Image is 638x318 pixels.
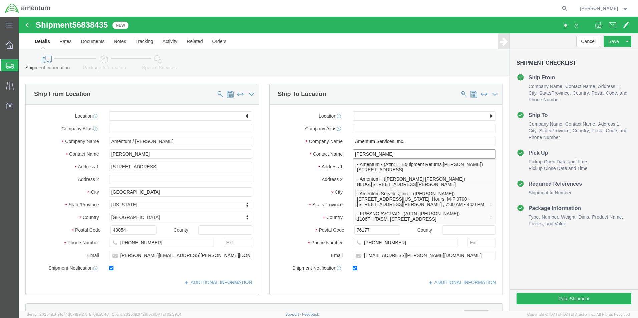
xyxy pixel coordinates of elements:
span: Senecia Morgan [580,5,618,12]
a: Support [285,312,302,316]
span: Copyright © [DATE]-[DATE] Agistix Inc., All Rights Reserved [527,312,630,317]
button: [PERSON_NAME] [580,4,629,12]
iframe: FS Legacy Container [19,17,638,311]
img: logo [5,3,51,13]
a: Feedback [302,312,319,316]
span: [DATE] 09:50:40 [81,312,109,316]
span: Client: 2025.19.0-129fbcf [112,312,181,316]
span: [DATE] 09:39:01 [154,312,181,316]
span: Server: 2025.19.0-91c74307f99 [27,312,109,316]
